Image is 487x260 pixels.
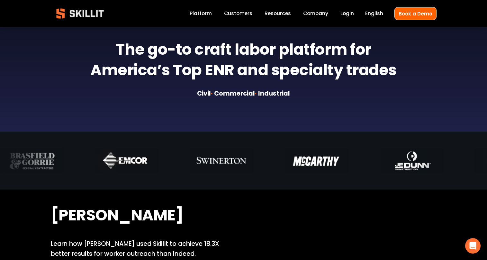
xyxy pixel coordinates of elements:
[197,89,211,99] strong: Civil
[213,89,255,99] strong: Commercial
[465,238,481,254] div: Open Intercom Messenger
[51,239,225,259] p: Learn how [PERSON_NAME] used Skillit to achieve 18.3X better results for worker outreach than Ind...
[190,9,212,18] a: Platform
[90,38,397,85] strong: The go-to craft labor platform for America’s Top ENR and specialty trades
[340,9,354,18] a: Login
[257,89,290,99] strong: Industrial
[51,4,109,23] img: Skillit
[394,7,437,20] a: Book a Demo
[51,203,184,230] strong: [PERSON_NAME]
[265,9,291,18] a: folder dropdown
[365,10,383,17] span: English
[265,10,291,17] span: Resources
[211,89,213,98] em: ·
[365,9,383,18] div: language picker
[255,89,257,98] em: ·
[224,9,252,18] a: Customers
[303,9,328,18] a: Company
